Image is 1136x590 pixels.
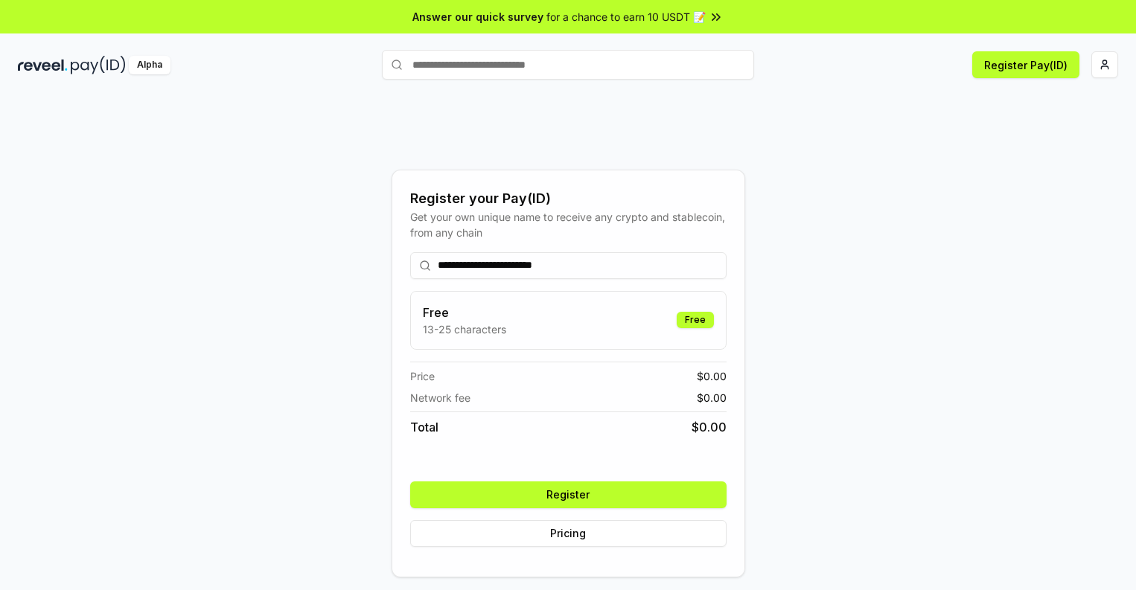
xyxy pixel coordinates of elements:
[972,51,1079,78] button: Register Pay(ID)
[697,390,727,405] span: $ 0.00
[410,209,727,240] div: Get your own unique name to receive any crypto and stablecoin, from any chain
[410,418,438,436] span: Total
[423,321,506,337] p: 13-25 characters
[692,418,727,436] span: $ 0.00
[697,368,727,384] span: $ 0.00
[410,368,435,384] span: Price
[18,56,68,74] img: reveel_dark
[412,9,543,25] span: Answer our quick survey
[546,9,706,25] span: for a chance to earn 10 USDT 📝
[129,56,170,74] div: Alpha
[410,188,727,209] div: Register your Pay(ID)
[410,390,470,405] span: Network fee
[410,520,727,547] button: Pricing
[71,56,126,74] img: pay_id
[677,312,714,328] div: Free
[423,304,506,321] h3: Free
[410,481,727,508] button: Register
